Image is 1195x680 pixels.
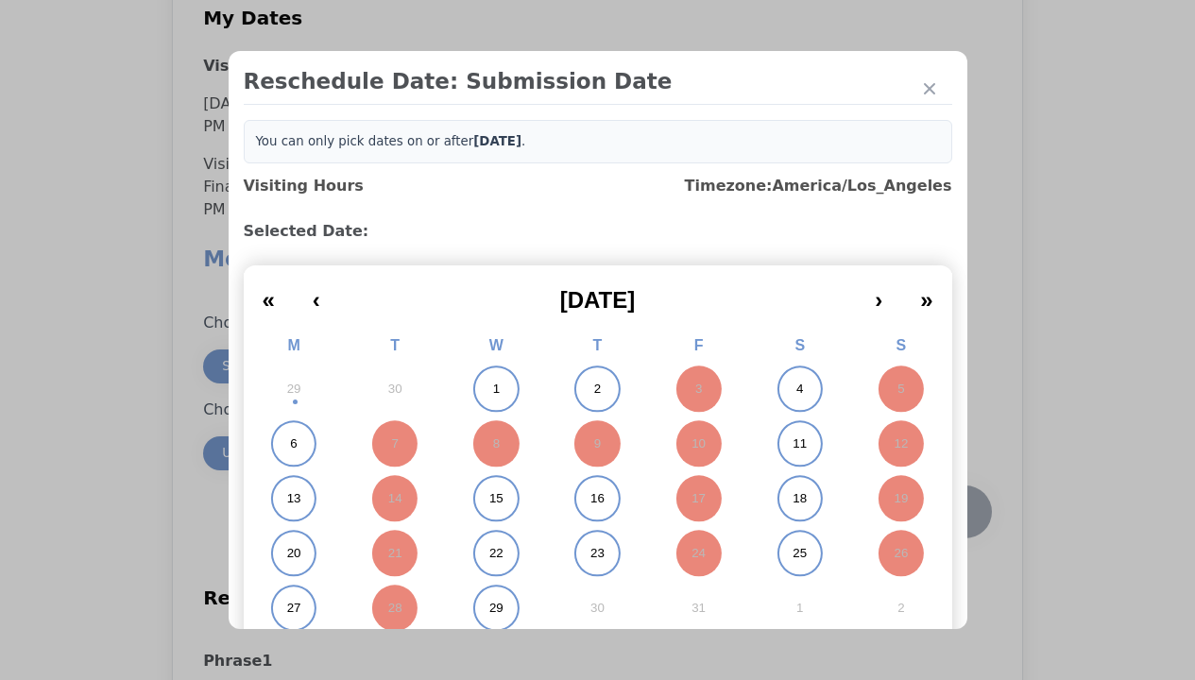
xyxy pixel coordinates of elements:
[895,545,909,562] abbr: October 26, 2025
[850,471,951,526] button: October 19, 2025
[590,545,605,562] abbr: October 23, 2025
[339,273,856,314] button: [DATE]
[850,581,951,636] button: November 2, 2025
[287,337,299,353] abbr: Monday
[793,435,807,452] abbr: October 11, 2025
[244,526,345,581] button: October 20, 2025
[489,490,504,507] abbr: October 15, 2025
[446,581,547,636] button: October 29, 2025
[244,362,345,416] button: September 29, 2025
[793,545,807,562] abbr: October 25, 2025
[749,471,850,526] button: October 18, 2025
[244,273,294,314] button: «
[749,581,850,636] button: November 1, 2025
[850,362,951,416] button: October 5, 2025
[493,381,500,398] abbr: October 1, 2025
[594,381,601,398] abbr: October 2, 2025
[895,490,909,507] abbr: October 19, 2025
[547,581,648,636] button: October 30, 2025
[796,600,803,617] abbr: November 1, 2025
[388,545,402,562] abbr: October 21, 2025
[793,490,807,507] abbr: October 18, 2025
[648,471,749,526] button: October 17, 2025
[287,600,301,617] abbr: October 27, 2025
[850,416,951,471] button: October 12, 2025
[691,600,706,617] abbr: October 31, 2025
[388,600,402,617] abbr: October 28, 2025
[560,287,636,313] span: [DATE]
[547,526,648,581] button: October 23, 2025
[856,273,901,314] button: ›
[345,416,446,471] button: October 7, 2025
[345,362,446,416] button: September 30, 2025
[244,66,952,96] h2: Reschedule Date: Submission Date
[244,220,952,243] h3: Selected Date:
[345,471,446,526] button: October 14, 2025
[489,545,504,562] abbr: October 22, 2025
[446,416,547,471] button: October 8, 2025
[489,337,504,353] abbr: Wednesday
[294,273,339,314] button: ‹
[648,581,749,636] button: October 31, 2025
[493,435,500,452] abbr: October 8, 2025
[392,435,399,452] abbr: October 7, 2025
[749,526,850,581] button: October 25, 2025
[685,175,952,197] h3: Timezone: America/Los_Angeles
[695,381,702,398] abbr: October 3, 2025
[794,337,805,353] abbr: Saturday
[547,416,648,471] button: October 9, 2025
[691,545,706,562] abbr: October 24, 2025
[244,120,952,163] div: You can only pick dates on or after .
[345,581,446,636] button: October 28, 2025
[287,490,301,507] abbr: October 13, 2025
[694,337,704,353] abbr: Friday
[446,526,547,581] button: October 22, 2025
[590,490,605,507] abbr: October 16, 2025
[489,600,504,617] abbr: October 29, 2025
[287,545,301,562] abbr: October 20, 2025
[547,471,648,526] button: October 16, 2025
[244,471,345,526] button: October 13, 2025
[287,381,301,398] abbr: September 29, 2025
[244,416,345,471] button: October 6, 2025
[897,381,904,398] abbr: October 5, 2025
[388,381,402,398] abbr: September 30, 2025
[749,416,850,471] button: October 11, 2025
[244,581,345,636] button: October 27, 2025
[648,526,749,581] button: October 24, 2025
[244,175,364,197] h3: Visiting Hours
[388,490,402,507] abbr: October 14, 2025
[691,490,706,507] abbr: October 17, 2025
[593,337,603,353] abbr: Thursday
[446,471,547,526] button: October 15, 2025
[648,362,749,416] button: October 3, 2025
[895,435,909,452] abbr: October 12, 2025
[850,526,951,581] button: October 26, 2025
[590,600,605,617] abbr: October 30, 2025
[648,416,749,471] button: October 10, 2025
[896,337,907,353] abbr: Sunday
[345,526,446,581] button: October 21, 2025
[290,435,297,452] abbr: October 6, 2025
[547,362,648,416] button: October 2, 2025
[796,381,803,398] abbr: October 4, 2025
[446,362,547,416] button: October 1, 2025
[749,362,850,416] button: October 4, 2025
[473,134,521,148] b: [DATE]
[901,273,951,314] button: »
[897,600,904,617] abbr: November 2, 2025
[691,435,706,452] abbr: October 10, 2025
[390,337,400,353] abbr: Tuesday
[594,435,601,452] abbr: October 9, 2025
